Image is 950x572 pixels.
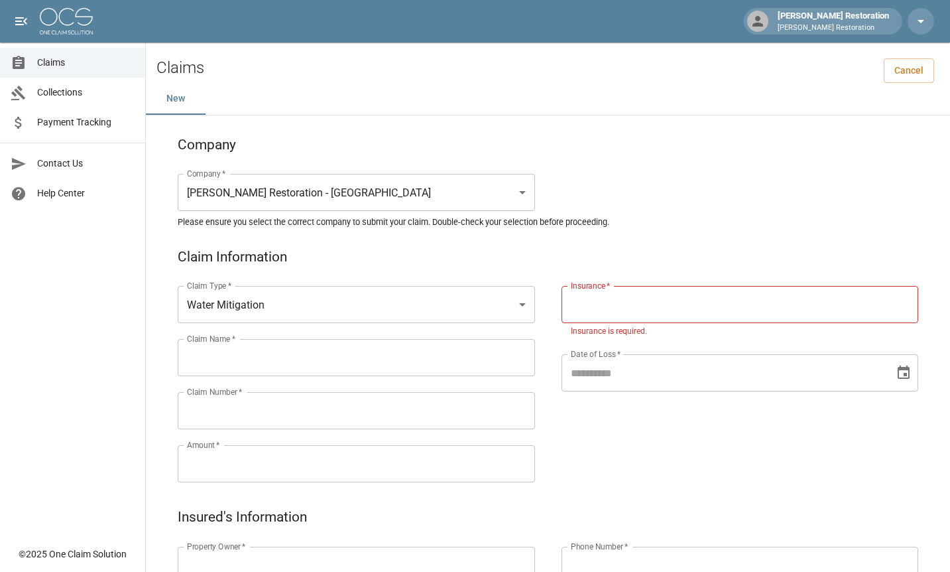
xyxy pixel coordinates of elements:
[19,547,127,561] div: © 2025 One Claim Solution
[146,83,950,115] div: dynamic tabs
[772,9,894,33] div: [PERSON_NAME] Restoration
[37,115,135,129] span: Payment Tracking
[778,23,889,34] p: [PERSON_NAME] Restoration
[187,168,226,179] label: Company
[37,186,135,200] span: Help Center
[178,286,535,323] div: Water Mitigation
[571,541,628,552] label: Phone Number
[8,8,34,35] button: open drawer
[571,325,910,338] p: Insurance is required.
[571,280,610,291] label: Insurance
[37,56,135,70] span: Claims
[884,58,934,83] a: Cancel
[890,360,917,386] button: Choose date
[156,58,204,78] h2: Claims
[146,83,206,115] button: New
[37,86,135,100] span: Collections
[37,157,135,171] span: Contact Us
[187,439,220,451] label: Amount
[187,541,246,552] label: Property Owner
[187,333,235,344] label: Claim Name
[40,8,93,35] img: ocs-logo-white-transparent.png
[187,386,242,397] label: Claim Number
[178,216,918,228] h5: Please ensure you select the correct company to submit your claim. Double-check your selection be...
[178,174,535,211] div: [PERSON_NAME] Restoration - [GEOGRAPHIC_DATA]
[571,348,621,360] label: Date of Loss
[187,280,231,291] label: Claim Type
